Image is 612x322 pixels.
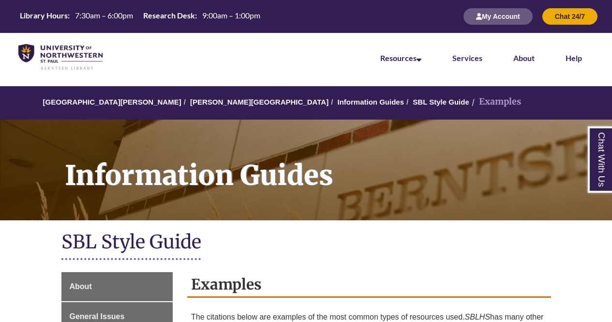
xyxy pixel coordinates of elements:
a: Information Guides [337,98,404,106]
button: Chat 24/7 [542,8,597,25]
a: Hours Today [16,10,264,23]
a: About [513,53,535,62]
h1: SBL Style Guide [61,230,551,256]
th: Library Hours: [16,10,71,21]
li: Examples [469,95,521,109]
a: My Account [463,12,533,20]
a: [PERSON_NAME][GEOGRAPHIC_DATA] [190,98,328,106]
em: SBLHS [465,313,490,321]
a: SBL Style Guide [413,98,469,106]
th: Research Desk: [139,10,198,21]
span: 7:30am – 6:00pm [75,11,133,20]
button: My Account [463,8,533,25]
a: [GEOGRAPHIC_DATA][PERSON_NAME] [43,98,181,106]
span: 9:00am – 1:00pm [202,11,260,20]
a: Resources [380,53,421,62]
a: Services [452,53,482,62]
h2: Examples [187,272,551,298]
img: UNWSP Library Logo [18,44,103,71]
span: About [70,282,92,291]
a: Chat 24/7 [542,12,597,20]
table: Hours Today [16,10,264,22]
h1: Information Guides [54,120,612,208]
span: General Issues [70,312,125,321]
a: About [61,272,173,301]
a: Help [566,53,582,62]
